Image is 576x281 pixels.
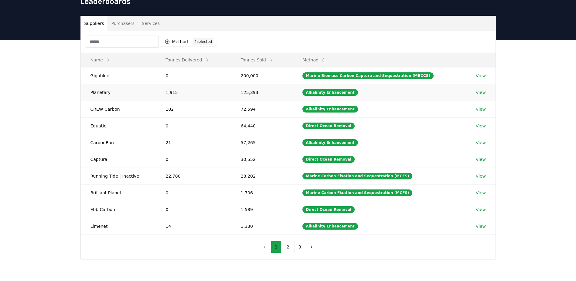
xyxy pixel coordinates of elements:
div: Direct Ocean Removal [302,156,355,163]
button: Services [138,16,163,31]
td: Limenet [81,218,156,234]
td: 1,589 [231,201,293,218]
button: Purchasers [107,16,138,31]
button: Name [86,54,115,66]
div: Alkalinity Enhancement [302,223,358,230]
td: 30,552 [231,151,293,168]
button: Tonnes Sold [236,54,278,66]
div: Marine Carbon Fixation and Sequestration (MCFS) [302,189,412,196]
td: 102 [156,101,231,117]
a: View [476,156,486,162]
button: 1 [271,241,281,253]
td: 21 [156,134,231,151]
button: next page [306,241,317,253]
div: Marine Biomass Carbon Capture and Sequestration (MBCCS) [302,72,434,79]
a: View [476,106,486,112]
td: 200,000 [231,67,293,84]
a: View [476,173,486,179]
div: Alkalinity Enhancement [302,89,358,96]
a: View [476,73,486,79]
td: 1,330 [231,218,293,234]
button: Method [298,54,331,66]
button: Suppliers [81,16,108,31]
div: Alkalinity Enhancement [302,139,358,146]
td: 125,393 [231,84,293,101]
div: Alkalinity Enhancement [302,106,358,113]
div: Direct Ocean Removal [302,123,355,129]
button: 2 [283,241,293,253]
td: 0 [156,117,231,134]
td: 22,780 [156,168,231,184]
td: CarbonRun [81,134,156,151]
td: Gigablue [81,67,156,84]
td: Captura [81,151,156,168]
div: Direct Ocean Removal [302,206,355,213]
td: 1,706 [231,184,293,201]
div: Marine Carbon Fixation and Sequestration (MCFS) [302,173,412,179]
button: 3 [295,241,305,253]
td: Planetary [81,84,156,101]
td: 57,265 [231,134,293,151]
a: View [476,123,486,129]
td: 0 [156,151,231,168]
td: 0 [156,184,231,201]
a: View [476,190,486,196]
td: 1,915 [156,84,231,101]
td: 28,202 [231,168,293,184]
a: View [476,206,486,213]
td: Ebb Carbon [81,201,156,218]
td: Brilliant Planet [81,184,156,201]
td: 0 [156,67,231,84]
td: Running Tide | Inactive [81,168,156,184]
button: Method4selected [161,37,218,47]
td: 64,440 [231,117,293,134]
td: 72,594 [231,101,293,117]
a: View [476,140,486,146]
td: CREW Carbon [81,101,156,117]
a: View [476,223,486,229]
div: 4 selected [193,38,213,45]
button: Tonnes Delivered [161,54,214,66]
td: Equatic [81,117,156,134]
td: 14 [156,218,231,234]
td: 0 [156,201,231,218]
a: View [476,89,486,95]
